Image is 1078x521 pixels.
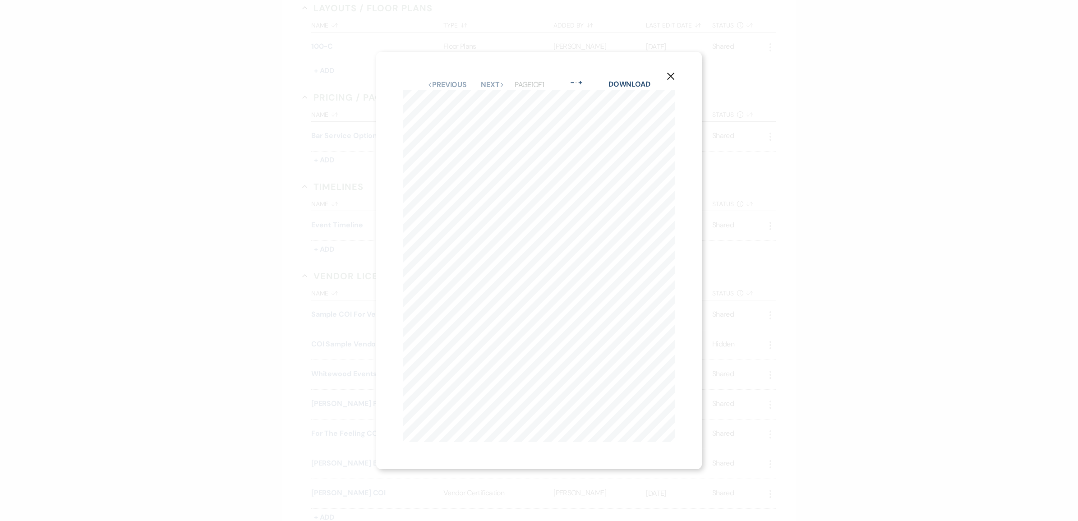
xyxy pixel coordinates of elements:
[577,79,584,86] button: +
[481,81,504,88] button: Next
[428,81,467,88] button: Previous
[569,79,576,86] button: -
[515,79,544,91] p: Page 1 of 1
[608,79,650,89] a: Download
